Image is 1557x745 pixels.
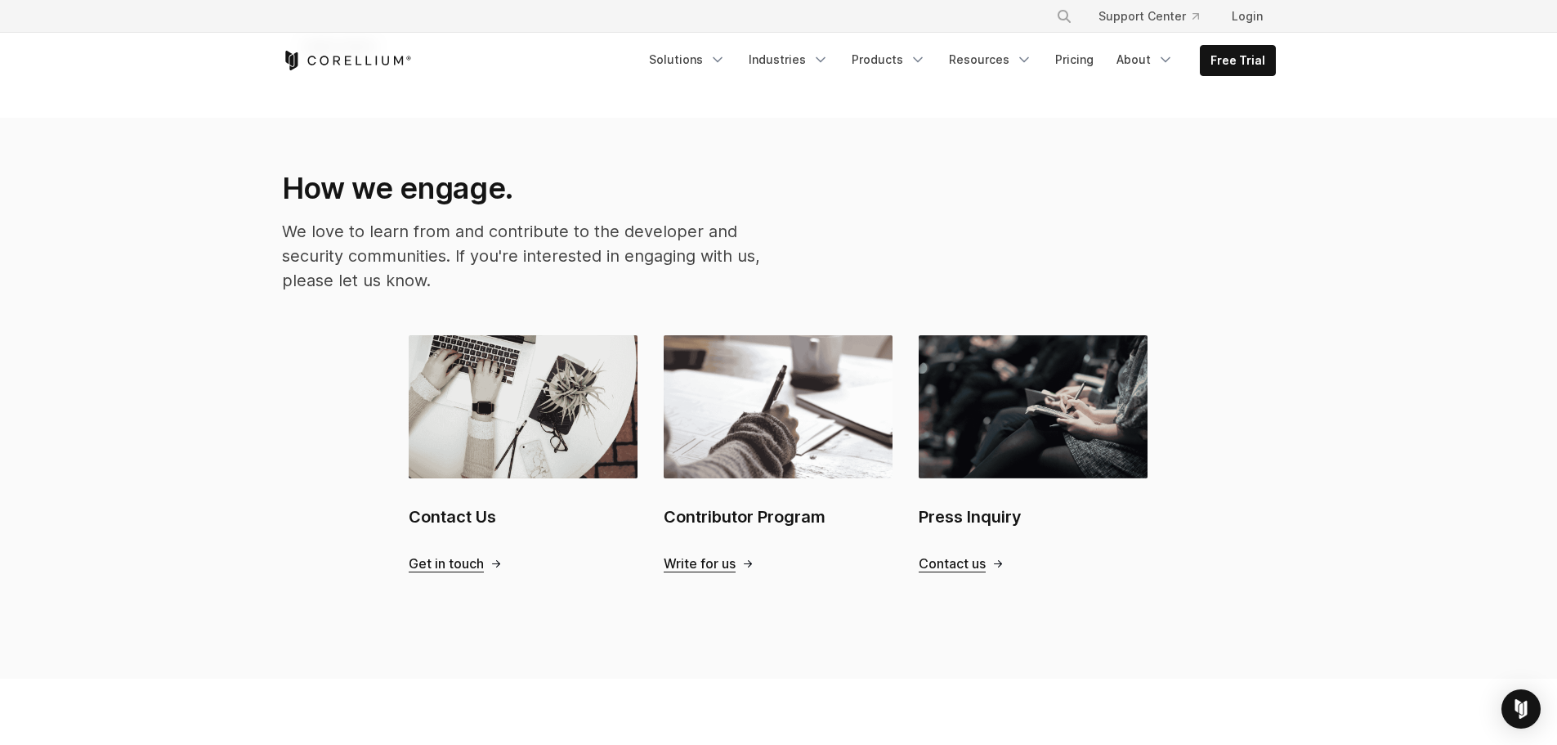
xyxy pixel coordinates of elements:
a: Contact Us Contact Us Get in touch [409,335,638,572]
h2: Press Inquiry [919,505,1148,529]
img: Contributor Program [664,335,893,478]
a: Corellium Home [282,51,412,70]
h2: Contact Us [409,505,638,529]
span: Write for us [664,555,736,572]
a: Free Trial [1201,46,1275,75]
a: Support Center [1085,2,1212,31]
button: Search [1049,2,1079,31]
a: Contributor Program Contributor Program Write for us [664,335,893,572]
p: We love to learn from and contribute to the developer and security communities. If you're interes... [282,219,763,293]
img: Contact Us [409,335,638,478]
a: Login [1219,2,1276,31]
a: Pricing [1045,45,1103,74]
a: Products [842,45,936,74]
a: About [1107,45,1183,74]
h2: How we engage. [282,170,763,206]
h2: Contributor Program [664,505,893,529]
a: Industries [739,45,839,74]
a: Press Inquiry Press Inquiry Contact us [919,335,1148,572]
img: Press Inquiry [919,335,1148,478]
div: Navigation Menu [1036,2,1276,31]
div: Open Intercom Messenger [1501,689,1541,729]
div: Navigation Menu [639,45,1276,76]
span: Contact us [919,555,986,572]
a: Solutions [639,45,736,74]
span: Get in touch [409,555,484,572]
a: Resources [939,45,1042,74]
